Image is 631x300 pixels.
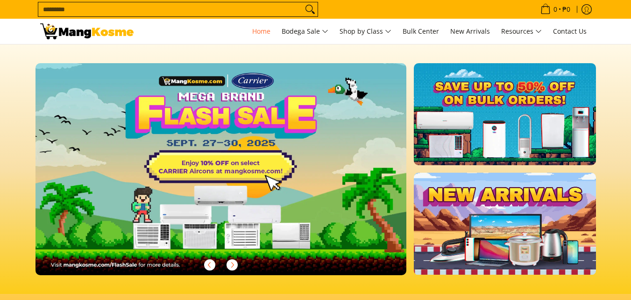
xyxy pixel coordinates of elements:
[403,27,439,36] span: Bulk Center
[553,27,587,36] span: Contact Us
[222,255,242,275] button: Next
[303,2,318,16] button: Search
[40,23,134,39] img: Mang Kosme: Your Home Appliances Warehouse Sale Partner!
[335,19,396,44] a: Shop by Class
[282,26,328,37] span: Bodega Sale
[414,63,596,165] img: BULK.webp
[450,27,490,36] span: New Arrivals
[414,173,596,275] img: NEW_ARRIVAL.webp
[561,6,572,13] span: ₱0
[252,27,270,36] span: Home
[35,63,407,275] img: 092325 mk eom flash sale 1510x861 no dti
[248,19,275,44] a: Home
[548,19,591,44] a: Contact Us
[398,19,444,44] a: Bulk Center
[277,19,333,44] a: Bodega Sale
[538,4,573,15] span: •
[199,255,220,275] button: Previous
[340,26,391,37] span: Shop by Class
[501,26,542,37] span: Resources
[496,19,546,44] a: Resources
[446,19,495,44] a: New Arrivals
[552,6,559,13] span: 0
[143,19,591,44] nav: Main Menu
